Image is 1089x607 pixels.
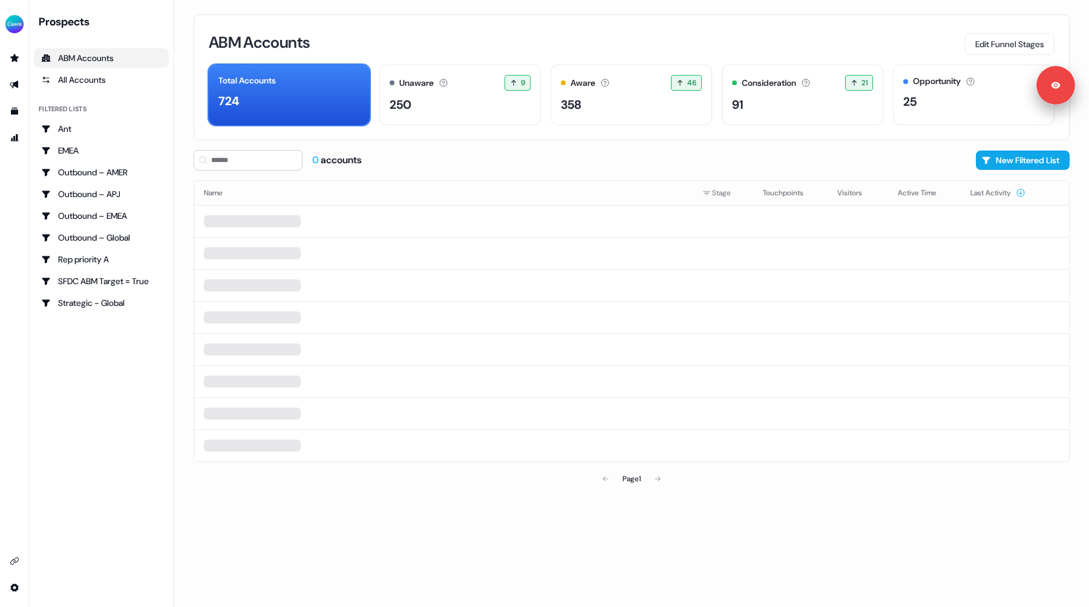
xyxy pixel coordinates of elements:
button: New Filtered List [976,151,1070,170]
div: Strategic - Global [41,297,162,309]
button: Touchpoints [763,182,818,204]
h3: ABM Accounts [209,34,310,50]
div: Page 1 [623,473,641,485]
a: Go to templates [5,102,24,121]
a: Go to Ant [34,119,169,138]
div: Ant [41,123,162,135]
a: Go to Outbound – EMEA [34,206,169,226]
div: All Accounts [41,74,162,86]
th: Name [194,181,693,205]
div: SFDC ABM Target = True [41,275,162,287]
button: Visitors [837,182,877,204]
div: Outbound – Global [41,232,162,244]
a: Go to integrations [5,551,24,571]
div: Prospects [39,15,169,29]
button: Edit Funnel Stages [965,33,1055,55]
div: 358 [561,96,581,114]
div: ABM Accounts [41,52,162,64]
div: Outbound – APJ [41,188,162,200]
div: Stage [702,187,744,199]
span: 21 [862,77,868,89]
div: Unaware [399,77,434,89]
a: Go to Strategic - Global [34,293,169,313]
a: Go to integrations [5,578,24,597]
div: Filtered lists [39,104,87,114]
div: Outbound – EMEA [41,210,162,222]
a: Go to prospects [5,48,24,68]
a: ABM Accounts [34,48,169,68]
div: 250 [390,96,411,114]
a: Go to Outbound – AMER [34,163,169,182]
span: 9 [521,77,525,89]
span: 0 [312,154,321,166]
div: EMEA [41,144,162,157]
button: Active Time [898,182,951,204]
div: 724 [218,92,240,110]
button: Last Activity [970,182,1025,204]
div: Outbound – AMER [41,166,162,178]
a: All accounts [34,70,169,89]
a: Go to attribution [5,128,24,148]
div: Rep priority A [41,253,162,265]
div: Opportunity [913,75,961,88]
div: Total Accounts [218,74,276,87]
a: Go to outbound experience [5,75,24,94]
span: 46 [687,77,696,89]
a: Go to SFDC ABM Target = True [34,271,169,291]
a: Go to Rep priority A [34,250,169,269]
a: Go to Outbound – Global [34,228,169,247]
div: 91 [732,96,744,114]
div: Aware [571,77,595,89]
div: 25 [903,93,917,111]
div: accounts [312,154,362,167]
a: Go to Outbound – APJ [34,184,169,204]
a: Go to EMEA [34,141,169,160]
div: Consideration [742,77,796,89]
